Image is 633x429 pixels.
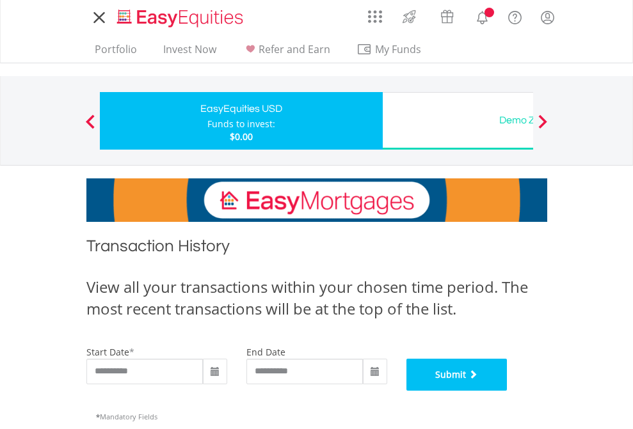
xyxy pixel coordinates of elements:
span: $0.00 [230,130,253,143]
img: vouchers-v2.svg [437,6,458,27]
div: View all your transactions within your chosen time period. The most recent transactions will be a... [86,276,547,320]
a: Notifications [466,3,499,29]
img: grid-menu-icon.svg [368,10,382,24]
a: My Profile [531,3,564,31]
button: Submit [406,359,508,391]
label: start date [86,346,129,358]
a: Portfolio [90,43,142,63]
a: Home page [112,3,248,29]
a: AppsGrid [360,3,390,24]
a: Refer and Earn [237,43,335,63]
img: EasyEquities_Logo.png [115,8,248,29]
a: Vouchers [428,3,466,27]
label: end date [246,346,285,358]
span: Refer and Earn [259,42,330,56]
a: Invest Now [158,43,221,63]
div: EasyEquities USD [108,100,375,118]
a: FAQ's and Support [499,3,531,29]
div: Funds to invest: [207,118,275,130]
button: Previous [77,121,103,134]
img: EasyMortage Promotion Banner [86,178,547,222]
h1: Transaction History [86,235,547,263]
span: My Funds [357,41,440,58]
img: thrive-v2.svg [399,6,420,27]
span: Mandatory Fields [96,412,157,421]
button: Next [530,121,556,134]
